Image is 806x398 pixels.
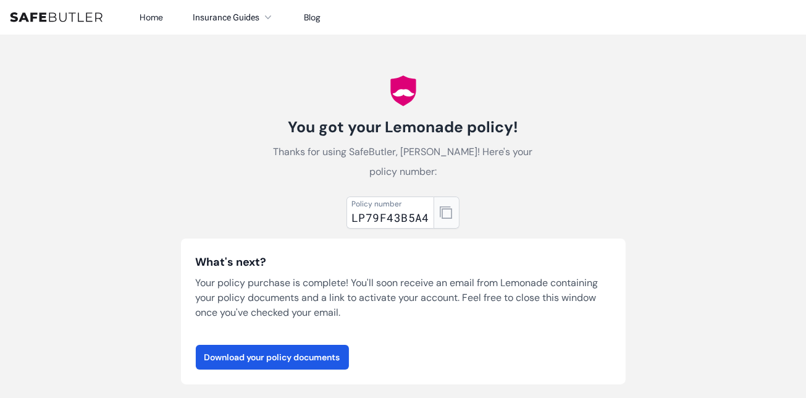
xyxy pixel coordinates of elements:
p: Thanks for using SafeButler, [PERSON_NAME]! Here's your policy number: [265,142,542,182]
button: Insurance Guides [193,10,274,25]
h3: What's next? [196,253,611,271]
img: SafeButler Text Logo [10,12,103,22]
h1: You got your Lemonade policy! [265,117,542,137]
div: LP79F43B5A4 [351,209,429,226]
div: Policy number [351,199,429,209]
a: Home [140,12,163,23]
a: Blog [304,12,321,23]
p: Your policy purchase is complete! You'll soon receive an email from Lemonade containing your poli... [196,276,611,320]
a: Download your policy documents [196,345,349,370]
